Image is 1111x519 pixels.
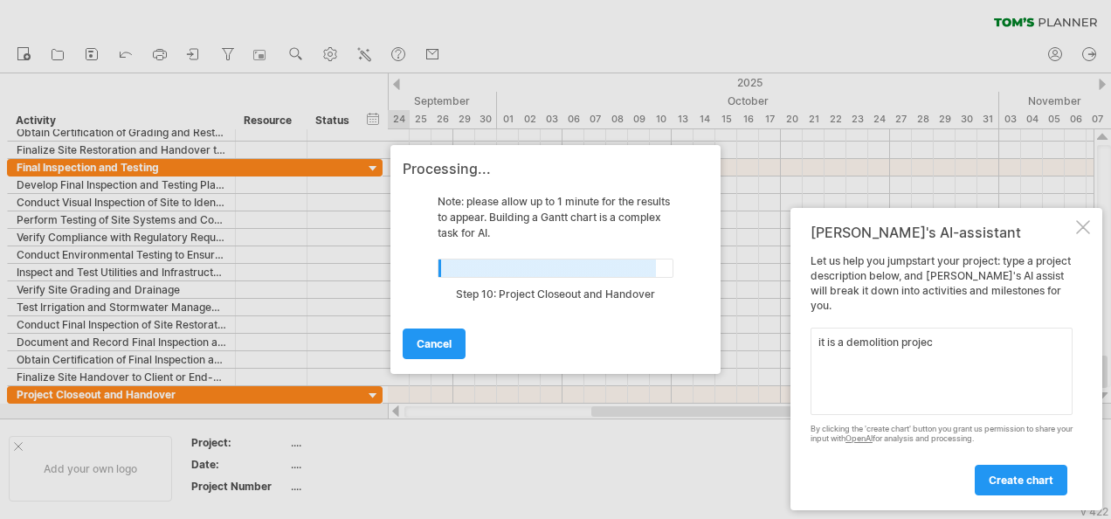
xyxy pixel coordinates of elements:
[989,474,1053,487] span: create chart
[417,337,452,350] span: cancel
[403,194,708,241] div: Note: please allow up to 1 minute for the results to appear. Building a Gantt chart is a complex ...
[403,161,708,176] div: Processing...
[438,287,673,314] div: Step 10: Project Closeout and Handover
[845,433,873,443] a: OpenAI
[403,329,466,359] a: cancel
[811,224,1073,241] div: [PERSON_NAME]'s AI-assistant
[811,425,1073,444] div: By clicking the 'create chart' button you grant us permission to share your input with for analys...
[811,254,1073,495] div: Let us help you jumpstart your project: type a project description below, and [PERSON_NAME]'s AI ...
[975,465,1067,495] a: create chart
